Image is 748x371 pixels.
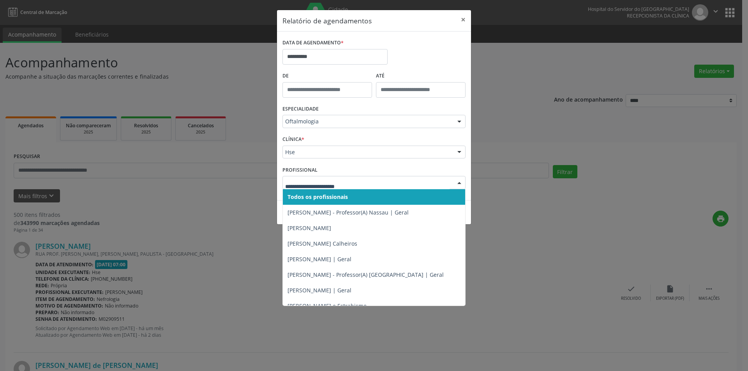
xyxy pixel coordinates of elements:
[288,255,351,263] span: [PERSON_NAME] | Geral
[285,148,450,156] span: Hse
[282,37,344,49] label: DATA DE AGENDAMENTO
[455,10,471,29] button: Close
[288,302,367,309] span: [PERSON_NAME] e Estrabismo
[282,103,319,115] label: ESPECIALIDADE
[282,16,372,26] h5: Relatório de agendamentos
[288,224,331,232] span: [PERSON_NAME]
[376,70,466,82] label: ATÉ
[282,134,304,146] label: CLÍNICA
[282,164,318,176] label: PROFISSIONAL
[288,271,444,278] span: [PERSON_NAME] - Professor(A) [GEOGRAPHIC_DATA] | Geral
[285,118,450,125] span: Oftalmologia
[282,70,372,82] label: De
[288,240,357,247] span: [PERSON_NAME] Calheiros
[288,287,351,294] span: [PERSON_NAME] | Geral
[288,193,348,200] span: Todos os profissionais
[288,209,409,216] span: [PERSON_NAME] - Professor(A) Nassau | Geral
